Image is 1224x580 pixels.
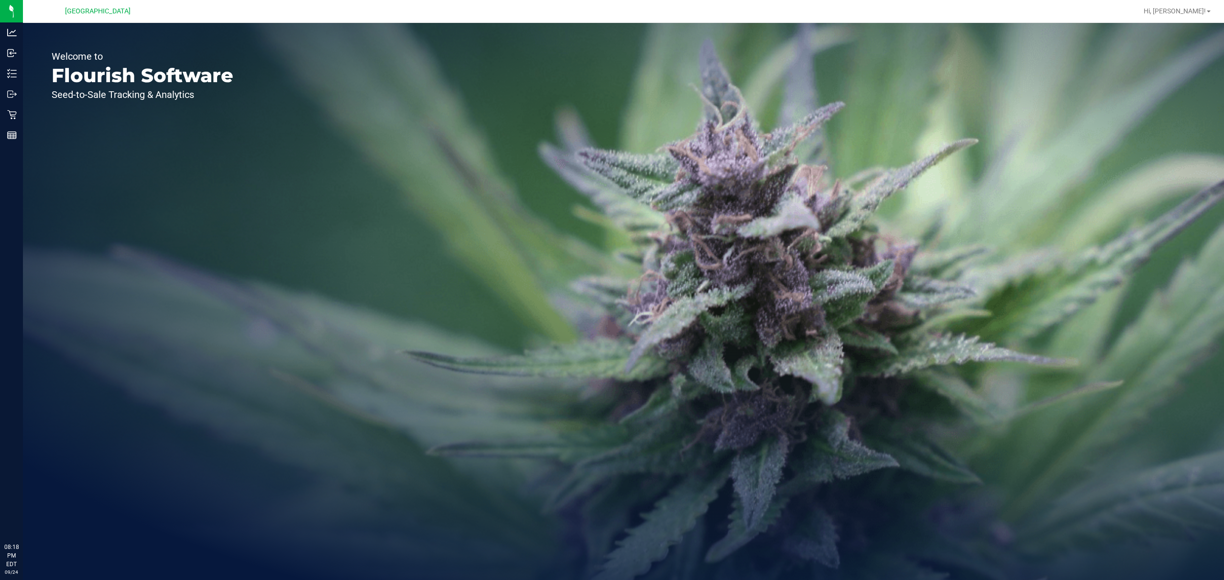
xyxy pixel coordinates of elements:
[4,543,19,569] p: 08:18 PM EDT
[7,69,17,78] inline-svg: Inventory
[7,28,17,37] inline-svg: Analytics
[52,66,233,85] p: Flourish Software
[10,504,38,532] iframe: Resource center
[52,90,233,99] p: Seed-to-Sale Tracking & Analytics
[52,52,233,61] p: Welcome to
[7,48,17,58] inline-svg: Inbound
[65,7,131,15] span: [GEOGRAPHIC_DATA]
[7,89,17,99] inline-svg: Outbound
[7,130,17,140] inline-svg: Reports
[4,569,19,576] p: 09/24
[7,110,17,119] inline-svg: Retail
[1144,7,1206,15] span: Hi, [PERSON_NAME]!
